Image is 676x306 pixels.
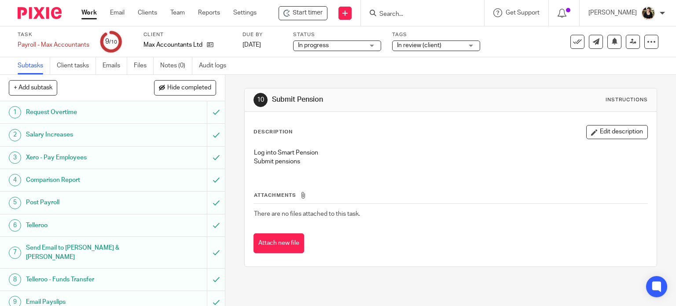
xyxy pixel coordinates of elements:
span: There are no files attached to this task. [254,211,360,217]
div: 7 [9,247,21,259]
label: Tags [392,31,480,38]
span: Start timer [293,8,323,18]
p: [PERSON_NAME] [588,8,637,17]
a: Reports [198,8,220,17]
span: Attachments [254,193,296,198]
label: Client [143,31,231,38]
div: Instructions [606,96,648,103]
h1: Request Overtime [26,106,141,119]
h1: Submit Pension [272,95,469,104]
div: 2 [9,129,21,141]
h1: Comparison Report [26,173,141,187]
div: 5 [9,197,21,209]
p: Log into Smart Pension [254,148,648,157]
button: Attach new file [253,233,304,253]
h1: Xero - Pay Employees [26,151,141,164]
a: Email [110,8,125,17]
a: Notes (0) [160,57,192,74]
a: Subtasks [18,57,50,74]
span: In progress [298,42,329,48]
a: Team [170,8,185,17]
img: Helen%20Campbell.jpeg [641,6,655,20]
div: 3 [9,151,21,164]
a: Settings [233,8,257,17]
a: Files [134,57,154,74]
span: [DATE] [242,42,261,48]
div: 10 [253,93,268,107]
span: In review (client) [397,42,441,48]
span: Get Support [506,10,540,16]
div: 8 [9,273,21,286]
p: Max Accountants Ltd [143,41,202,49]
p: Description [253,129,293,136]
div: 9 [105,37,117,47]
div: Payroll - Max Accountants [18,41,89,49]
h1: Post Payroll [26,196,141,209]
button: Edit description [586,125,648,139]
button: Hide completed [154,80,216,95]
input: Search [378,11,458,18]
label: Due by [242,31,282,38]
h1: Salary Increases [26,128,141,141]
small: /10 [109,40,117,44]
h1: Telleroo [26,219,141,232]
a: Work [81,8,97,17]
p: Submit pensions [254,157,648,166]
label: Task [18,31,89,38]
span: Hide completed [167,85,211,92]
h1: Telleroo - Funds Transfer [26,273,141,286]
a: Emails [103,57,127,74]
div: Max Accountants Ltd - Payroll - Max Accountants [279,6,327,20]
div: 6 [9,219,21,232]
a: Audit logs [199,57,233,74]
a: Client tasks [57,57,96,74]
label: Status [293,31,381,38]
div: 1 [9,106,21,118]
div: 4 [9,174,21,186]
a: Clients [138,8,157,17]
button: + Add subtask [9,80,57,95]
img: Pixie [18,7,62,19]
h1: Send Email to [PERSON_NAME] & [PERSON_NAME] [26,241,141,264]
